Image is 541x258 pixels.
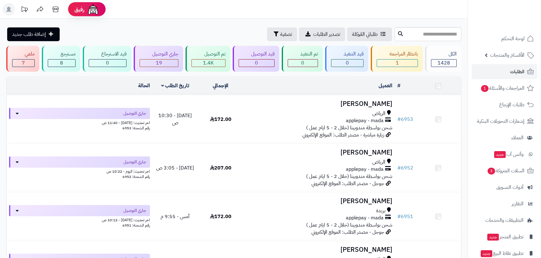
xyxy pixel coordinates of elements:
img: logo-2.png [499,17,535,31]
span: applepay - mada [346,214,384,222]
a: الطلبات [472,64,537,79]
span: 3 [488,168,495,174]
span: شحن بواسطة مندوبينا (خلال 2 - 5 ايام عمل ) [306,221,392,229]
span: الطلبات [510,67,524,76]
span: [DATE] - 3:05 ص [156,164,194,172]
div: مسترجع [48,50,75,58]
span: 0 [346,59,349,67]
a: تحديثات المنصة [17,3,32,17]
div: الكل [431,50,457,58]
a: بانتظار المراجعة 1 [370,46,424,72]
span: جديد [487,234,499,241]
div: اخر تحديث: [DATE] - 10:12 ص [9,216,150,223]
a: المراجعات والأسئلة1 [472,81,537,96]
div: 1393 [192,60,225,67]
span: 207.00 [210,164,231,172]
span: رقم الشحنة: 6953 [122,125,150,131]
div: قيد التنفيذ [331,50,364,58]
a: #6951 [397,213,413,220]
span: الرياض [372,110,385,117]
span: 0 [301,59,304,67]
div: 1 [377,60,417,67]
a: # [397,82,400,89]
span: 1 [396,59,399,67]
a: قيد التوصيل 0 [231,46,280,72]
h3: [PERSON_NAME] [246,149,392,156]
button: تصفية [267,27,297,41]
span: إضافة طلب جديد [12,31,46,38]
span: جوجل - مصدر الطلب: الموقع الإلكتروني [311,228,384,236]
a: تاريخ الطلب [161,82,190,89]
span: بريدة [376,207,385,214]
span: لوحة التحكم [501,34,524,43]
a: الكل1428 [424,46,463,72]
div: ملغي [12,50,35,58]
span: المراجعات والأسئلة [480,84,524,93]
span: الرياض [372,159,385,166]
span: 19 [156,59,162,67]
span: applepay - mada [346,117,384,124]
a: قيد التنفيذ 0 [324,46,370,72]
div: 0 [288,60,318,67]
div: 8 [48,60,75,67]
span: طلبات الإرجاع [499,100,524,109]
div: قيد الاسترجاع [89,50,127,58]
span: جوجل - مصدر الطلب: الموقع الإلكتروني [311,180,384,187]
div: اخر تحديث: [DATE] - 11:40 ص [9,119,150,126]
span: جاري التوصيل [123,159,146,165]
span: طلباتي المُوكلة [352,31,378,38]
a: العميل [379,82,392,89]
a: التقارير [472,196,537,211]
div: 0 [331,60,363,67]
a: الإجمالي [213,82,228,89]
span: 1428 [438,59,450,67]
a: جاري التوصيل 19 [132,46,184,72]
span: تصفية [280,31,292,38]
span: رقم الشحنة: 6952 [122,174,150,179]
span: تطبيق المتجر [487,232,524,241]
a: طلباتي المُوكلة [347,27,392,41]
a: العملاء [472,130,537,145]
a: قيد الاسترجاع 0 [82,46,132,72]
a: طلبات الإرجاع [472,97,537,112]
a: تم التوصيل 1.4K [184,46,231,72]
a: أدوات التسويق [472,180,537,195]
a: #6953 [397,116,413,123]
div: 0 [239,60,274,67]
a: لوحة التحكم [472,31,537,46]
img: ai-face.png [87,3,99,16]
div: تم التوصيل [191,50,225,58]
div: 19 [140,60,178,67]
span: أدوات التسويق [496,183,524,192]
a: السلات المتروكة3 [472,163,537,178]
div: قيد التوصيل [239,50,275,58]
div: تم التنفيذ [288,50,318,58]
div: اخر تحديث: اليوم - 10:22 ص [9,168,150,174]
span: جاري التوصيل [123,110,146,117]
span: شحن بواسطة مندوبينا (خلال 2 - 5 ايام عمل ) [306,173,392,180]
span: الأقسام والمنتجات [490,51,524,60]
a: وآتس آبجديد [472,147,537,162]
span: جاري التوصيل [123,208,146,214]
a: تطبيق المتجرجديد [472,229,537,244]
a: الحالة [138,82,150,89]
span: رفيق [74,6,84,13]
span: [DATE] - 10:30 ص [158,112,192,127]
a: إضافة طلب جديد [7,27,60,41]
span: 172.00 [210,116,231,123]
span: # [397,213,401,220]
span: applepay - mada [346,166,384,173]
span: جديد [481,250,492,257]
span: السلات المتروكة [487,166,524,175]
a: التطبيقات والخدمات [472,213,537,228]
span: تطبيق نقاط البيع [480,249,524,258]
a: ملغي 7 [5,46,41,72]
span: إشعارات التحويلات البنكية [477,117,524,126]
span: 1 [481,85,489,92]
span: 0 [106,59,109,67]
div: 0 [89,60,126,67]
span: جديد [494,151,506,158]
h3: [PERSON_NAME] [246,198,392,205]
span: التطبيقات والخدمات [485,216,524,225]
a: تم التنفيذ 0 [280,46,324,72]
